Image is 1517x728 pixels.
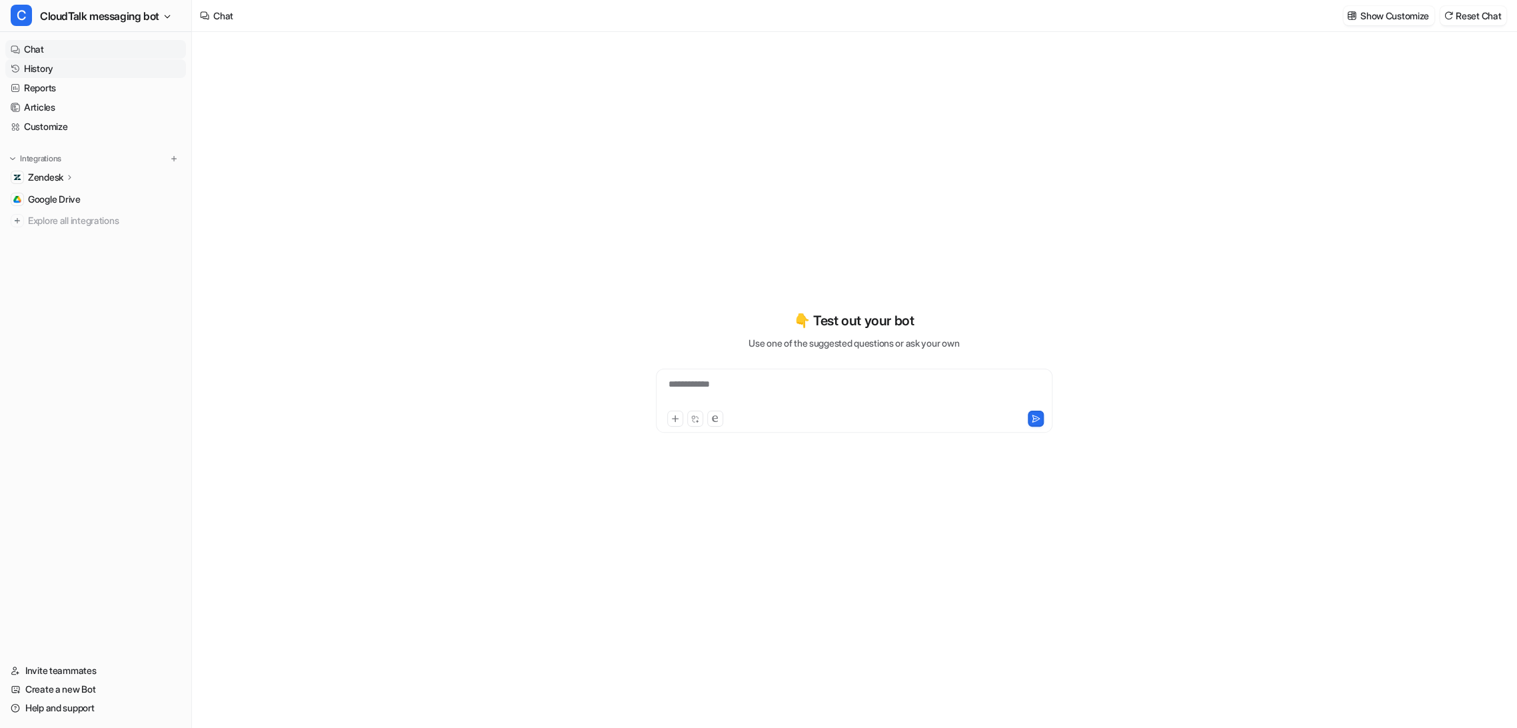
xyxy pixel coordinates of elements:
[1360,9,1429,23] p: Show Customize
[8,154,17,163] img: expand menu
[5,211,186,230] a: Explore all integrations
[28,193,81,206] span: Google Drive
[213,9,233,23] div: Chat
[5,98,186,117] a: Articles
[1444,11,1453,21] img: reset
[1347,11,1356,21] img: customize
[5,680,186,699] a: Create a new Bot
[11,214,24,227] img: explore all integrations
[1343,6,1434,25] button: Show Customize
[13,195,21,203] img: Google Drive
[794,311,914,331] p: 👇 Test out your bot
[20,153,61,164] p: Integrations
[5,699,186,717] a: Help and support
[169,154,179,163] img: menu_add.svg
[5,79,186,97] a: Reports
[1440,6,1506,25] button: Reset Chat
[5,152,65,165] button: Integrations
[13,173,21,181] img: Zendesk
[5,40,186,59] a: Chat
[40,7,159,25] span: CloudTalk messaging bot
[28,171,63,184] p: Zendesk
[5,117,186,136] a: Customize
[11,5,32,26] span: C
[5,59,186,78] a: History
[749,336,959,350] p: Use one of the suggested questions or ask your own
[5,661,186,680] a: Invite teammates
[5,190,186,209] a: Google DriveGoogle Drive
[28,210,181,231] span: Explore all integrations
